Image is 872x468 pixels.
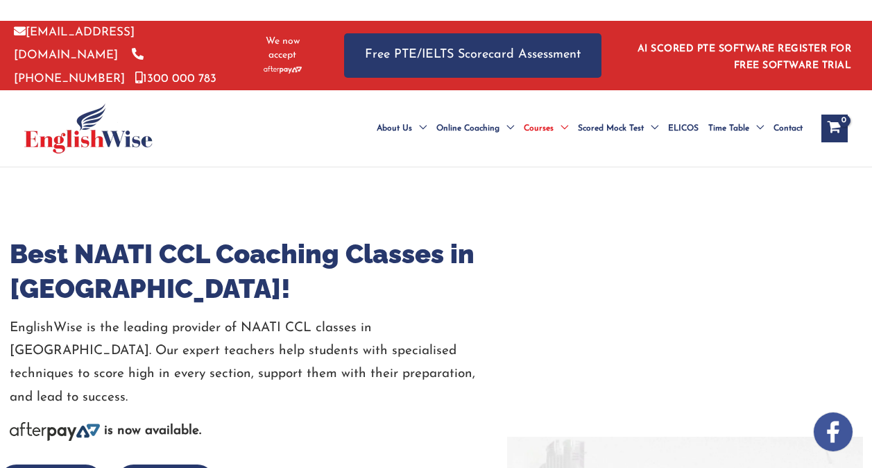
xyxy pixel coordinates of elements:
aside: Header Widget 1 [629,33,858,78]
span: Menu Toggle [749,104,764,153]
img: cropped-ew-logo [24,103,153,153]
span: ELICOS [668,104,699,153]
a: About UsMenu Toggle [372,104,431,153]
a: Online CoachingMenu Toggle [431,104,519,153]
nav: Site Navigation: Main Menu [362,104,807,153]
span: Scored Mock Test [578,104,644,153]
b: is now available. [104,424,201,437]
a: ELICOS [663,104,703,153]
span: Time Table [708,104,749,153]
span: Online Coaching [436,104,499,153]
a: Contact [769,104,807,153]
a: Time TableMenu Toggle [703,104,769,153]
span: Menu Toggle [644,104,658,153]
a: Scored Mock TestMenu Toggle [573,104,663,153]
span: Menu Toggle [499,104,514,153]
h1: Best NAATI CCL Coaching Classes in [GEOGRAPHIC_DATA]! [10,237,508,306]
a: AI SCORED PTE SOFTWARE REGISTER FOR FREE SOFTWARE TRIAL [638,44,852,71]
a: [PHONE_NUMBER] [14,49,144,84]
p: EnglishWise is the leading provider of NAATI CCL classes in [GEOGRAPHIC_DATA]. Our expert teacher... [10,317,508,409]
a: [EMAIL_ADDRESS][DOMAIN_NAME] [14,26,135,61]
span: We now accept [256,35,309,62]
span: Courses [524,104,554,153]
img: Afterpay-Logo [10,422,100,441]
a: View Shopping Cart, empty [821,115,848,142]
a: 1300 000 783 [135,73,216,85]
img: Afterpay-Logo [264,66,302,74]
span: Contact [773,104,803,153]
span: About Us [377,104,412,153]
span: Menu Toggle [412,104,427,153]
img: white-facebook.png [814,412,853,451]
a: Free PTE/IELTS Scorecard Assessment [344,33,601,77]
span: Menu Toggle [554,104,568,153]
a: CoursesMenu Toggle [519,104,573,153]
